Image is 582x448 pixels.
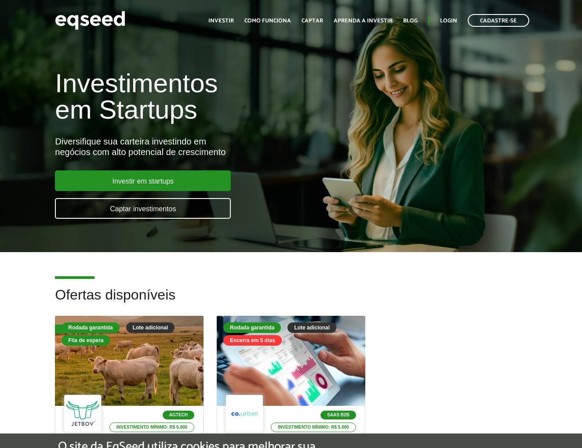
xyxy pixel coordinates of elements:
[55,325,104,333] div: Fila de espera
[55,70,333,123] h1: Investimentos em Startups
[55,9,125,32] img: EqSeed
[62,335,110,346] div: Fila de espera
[302,18,323,24] a: Captar
[55,287,527,316] h2: Ofertas disponíveis
[55,136,333,157] div: Diversifique sua carteira investindo em negócios com alto potencial de crescimento
[320,411,356,419] p: SaaS B2B
[334,18,393,24] a: Aprenda a investir
[55,198,231,219] a: Captar investimentos
[244,18,291,24] a: Como funciona
[468,14,529,27] a: Cadastre-se
[440,18,457,24] a: Login
[223,335,282,346] div: Encerra em 5 dias
[163,411,194,419] p: Agtech
[287,322,336,333] div: Lote adicional
[271,423,356,432] p: Investimento mínimo: R$ 5.000
[223,322,281,333] div: Rodada garantida
[109,423,195,432] p: Investimento mínimo: R$ 5.000
[62,322,119,333] div: Rodada garantida
[55,170,231,191] a: Investir em startups
[126,322,175,333] div: Lote adicional
[403,18,418,24] a: Blog
[208,18,234,24] a: Investir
